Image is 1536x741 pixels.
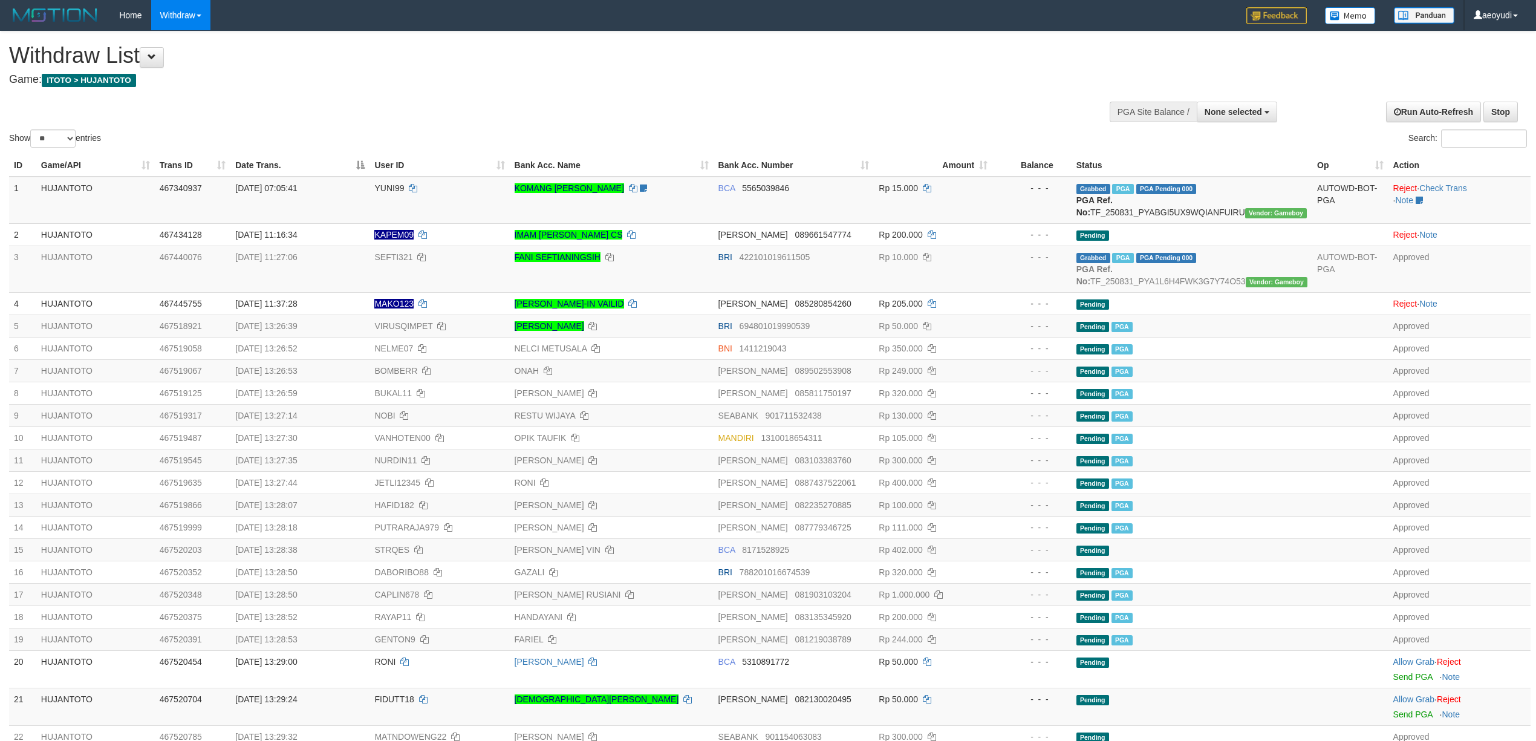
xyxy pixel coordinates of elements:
span: Pending [1076,590,1109,601]
td: HUJANTOTO [36,315,155,337]
td: 5 [9,315,36,337]
b: PGA Ref. No: [1076,264,1113,286]
a: KOMANG [PERSON_NAME] [515,183,624,193]
span: DABORIBO88 [374,567,428,577]
td: HUJANTOTO [36,494,155,516]
a: Send PGA [1393,710,1433,719]
h1: Withdraw List [9,44,1012,68]
span: 467519317 [160,411,202,420]
span: 467518921 [160,321,202,331]
span: Marked by aeorahmat [1111,613,1133,623]
a: [PERSON_NAME] [515,500,584,510]
div: - - - [997,182,1067,194]
td: 15 [9,538,36,561]
span: Rp 200.000 [879,612,922,622]
span: 467520352 [160,567,202,577]
img: panduan.png [1394,7,1454,24]
a: Reject [1393,299,1417,308]
div: - - - [997,251,1067,263]
span: [PERSON_NAME] [718,590,788,599]
td: Approved [1388,561,1531,583]
td: 3 [9,246,36,292]
a: Reject [1437,694,1461,704]
span: Copy 422101019611505 to clipboard [740,252,810,262]
span: Rp 111.000 [879,523,922,532]
a: OPIK TAUFIK [515,433,567,443]
span: [DATE] 13:26:59 [235,388,297,398]
td: AUTOWD-BOT-PGA [1312,246,1388,292]
span: BRI [718,567,732,577]
span: VANHOTEN00 [374,433,430,443]
span: Rp 10.000 [879,252,918,262]
a: RESTU WIJAYA [515,411,576,420]
span: BUKAL11 [374,388,411,398]
td: 18 [9,606,36,628]
span: 467519058 [160,344,202,353]
a: Run Auto-Refresh [1386,102,1481,122]
span: [DATE] 13:27:14 [235,411,297,420]
span: [PERSON_NAME] [718,523,788,532]
span: Pending [1076,501,1109,511]
span: Marked by aeorahmat [1112,253,1133,263]
a: Note [1442,672,1460,682]
td: Approved [1388,471,1531,494]
span: Pending [1076,635,1109,645]
span: Rp 100.000 [879,500,922,510]
a: [PERSON_NAME]-IN VAILID [515,299,624,308]
td: Approved [1388,538,1531,561]
td: HUJANTOTO [36,561,155,583]
span: [DATE] 13:26:39 [235,321,297,331]
td: 12 [9,471,36,494]
td: HUJANTOTO [36,538,155,561]
span: Rp 200.000 [879,230,922,240]
a: Note [1442,710,1460,719]
span: GENTON9 [374,635,415,644]
span: Rp 400.000 [879,478,922,488]
span: Pending [1076,546,1109,556]
span: Marked by aeoyoh [1111,344,1133,354]
span: 467340937 [160,183,202,193]
span: Marked by aeorahmat [1111,411,1133,422]
td: Approved [1388,426,1531,449]
th: Action [1388,154,1531,177]
span: Pending [1076,411,1109,422]
td: Approved [1388,628,1531,650]
span: [PERSON_NAME] [718,612,788,622]
td: 7 [9,359,36,382]
span: Copy 788201016674539 to clipboard [740,567,810,577]
td: 1 [9,177,36,224]
span: Marked by aeorahmat [1111,478,1133,489]
div: - - - [997,477,1067,489]
span: Vendor URL: https://payment21.1velocity.biz [1245,208,1307,218]
span: [DATE] 11:27:06 [235,252,297,262]
span: [PERSON_NAME] [718,366,788,376]
td: 13 [9,494,36,516]
span: STRQES [374,545,409,555]
a: FARIEL [515,635,544,644]
span: Pending [1076,344,1109,354]
td: Approved [1388,315,1531,337]
span: 467519067 [160,366,202,376]
td: Approved [1388,583,1531,606]
td: Approved [1388,516,1531,538]
span: Copy 901711532438 to clipboard [765,411,821,420]
a: [PERSON_NAME] [515,455,584,465]
span: Copy 081219038789 to clipboard [795,635,851,644]
span: [PERSON_NAME] [718,230,788,240]
span: BCA [718,183,735,193]
span: Pending [1076,299,1109,310]
span: 467519635 [160,478,202,488]
a: NELCI METUSALA [515,344,587,353]
span: Rp 244.000 [879,635,922,644]
td: 16 [9,561,36,583]
span: Copy 081903103204 to clipboard [795,590,851,599]
span: Copy 694801019990539 to clipboard [740,321,810,331]
span: Copy 083103383760 to clipboard [795,455,851,465]
span: 467519487 [160,433,202,443]
span: Vendor URL: https://payment21.1velocity.biz [1246,277,1307,287]
a: Reject [1437,657,1461,667]
span: BRI [718,252,732,262]
span: Marked by aeovivi [1111,568,1133,578]
td: Approved [1388,337,1531,359]
span: 467519999 [160,523,202,532]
